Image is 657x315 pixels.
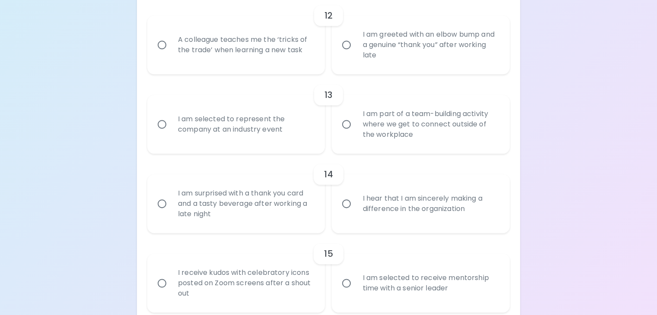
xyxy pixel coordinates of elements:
div: I receive kudos with celebratory icons posted on Zoom screens after a shout out [171,257,321,309]
div: I am selected to represent the company at an industry event [171,104,321,145]
div: choice-group-check [147,154,510,233]
h6: 12 [324,9,333,22]
div: I am greeted with an elbow bump and a genuine “thank you” after working late [355,19,505,71]
h6: 14 [324,167,333,181]
div: I am selected to receive mentorship time with a senior leader [355,262,505,304]
div: choice-group-check [147,233,510,312]
h6: 15 [324,247,333,261]
div: choice-group-check [147,74,510,154]
div: I hear that I am sincerely making a difference in the organization [355,183,505,224]
div: A colleague teaches me the ‘tricks of the trade’ when learning a new task [171,24,321,66]
div: I am part of a team-building activity where we get to connect outside of the workplace [355,98,505,150]
h6: 13 [324,88,333,102]
div: I am surprised with a thank you card and a tasty beverage after working a late night [171,178,321,230]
